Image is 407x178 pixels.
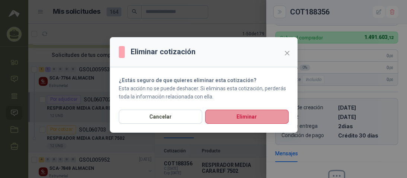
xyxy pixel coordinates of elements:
[284,50,290,56] span: close
[119,84,289,101] p: Esta acción no se puede deshacer. Si eliminas esta cotización, perderás toda la información relac...
[131,46,195,58] h3: Eliminar cotización
[281,47,293,59] button: Close
[119,77,257,83] strong: ¿Estás seguro de que quieres eliminar esta cotización?
[119,110,202,124] button: Cancelar
[205,110,289,124] button: Eliminar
